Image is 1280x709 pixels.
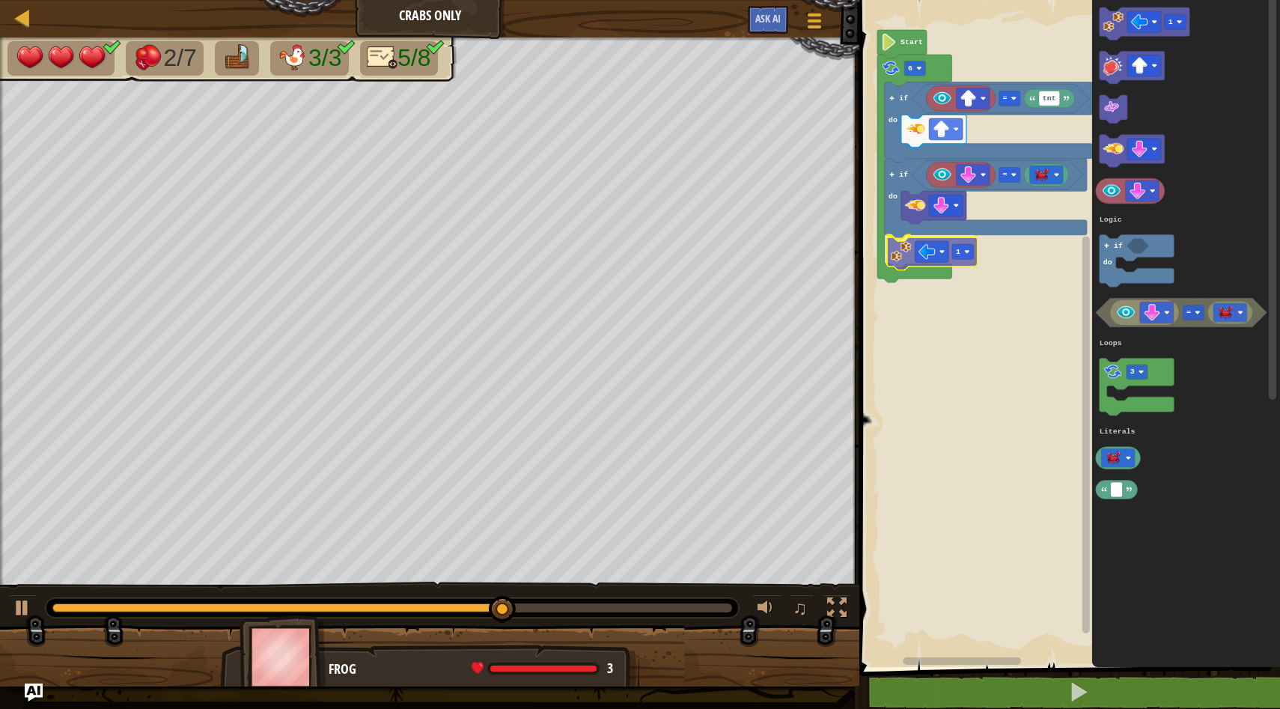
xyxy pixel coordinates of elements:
[25,684,43,702] button: Ask AI
[7,594,37,625] button: ⌘ + P: Play
[1130,368,1135,376] text: 3
[1003,171,1008,179] text: =
[1043,94,1056,103] text: tnt
[793,597,808,619] span: ♫
[889,116,897,124] text: do
[1103,258,1112,267] text: do
[308,44,341,71] span: 3/3
[900,171,909,179] text: if
[472,662,613,675] div: health: 3 / 3
[1100,427,1136,436] text: Literals
[397,44,430,71] span: 5/8
[900,94,909,103] text: if
[1186,308,1191,317] text: =
[889,192,897,201] text: do
[1100,339,1122,347] text: Loops
[329,660,624,679] div: Frog
[796,6,833,41] button: Show game menu
[270,41,348,76] li: Friends must survive.
[360,41,438,76] li: Only 6 lines of code
[1003,94,1008,103] text: =
[240,615,326,699] img: thang_avatar_frame.png
[7,41,115,76] li: Your hero must survive.
[1100,216,1122,224] text: Logic
[748,6,788,34] button: Ask AI
[908,64,912,73] text: 6
[755,11,781,25] span: Ask AI
[607,659,613,678] span: 3
[126,41,204,76] li: Defeat the enemies.
[1168,18,1173,26] text: 1
[1114,242,1123,250] text: if
[790,594,815,625] button: ♫
[163,44,196,71] span: 2/7
[215,41,260,76] li: Go to the raft.
[752,594,782,625] button: Adjust volume
[822,594,852,625] button: Toggle fullscreen
[901,38,924,46] text: Start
